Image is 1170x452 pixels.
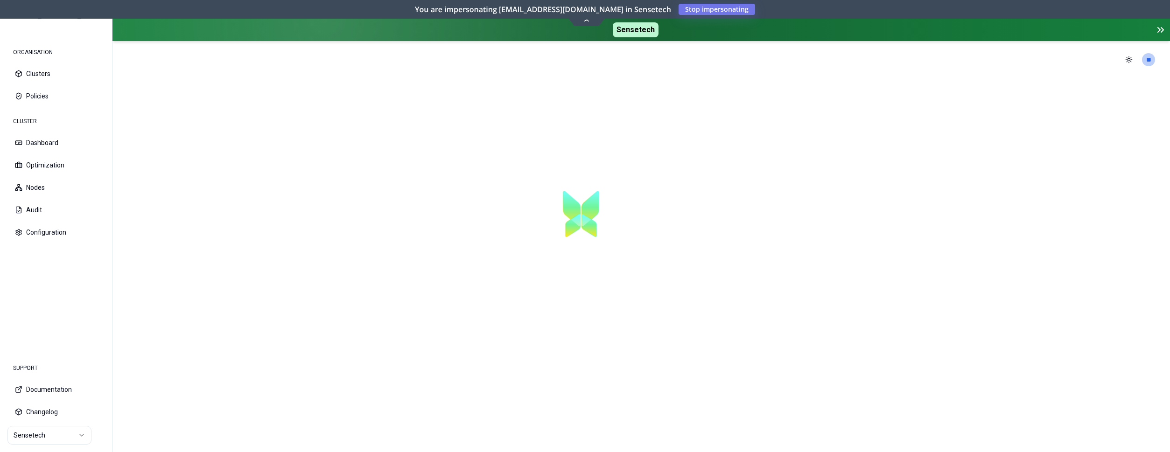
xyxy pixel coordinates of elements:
div: CLUSTER [7,112,105,131]
span: Sensetech [613,22,659,37]
button: Audit [7,200,105,220]
button: Optimization [7,155,105,175]
div: ORGANISATION [7,43,105,62]
button: Clusters [7,63,105,84]
button: Dashboard [7,132,105,153]
button: Documentation [7,379,105,400]
button: Policies [7,86,105,106]
button: Configuration [7,222,105,243]
div: SUPPORT [7,359,105,377]
button: Changelog [7,402,105,422]
button: Nodes [7,177,105,198]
